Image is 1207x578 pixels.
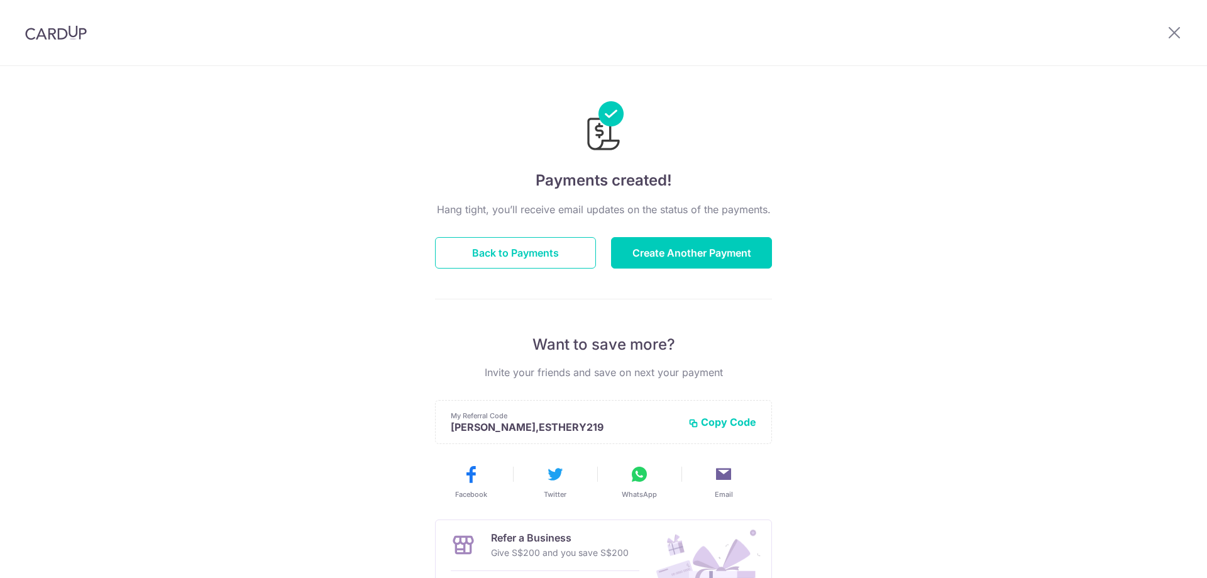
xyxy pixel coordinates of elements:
span: Facebook [455,489,487,499]
button: Twitter [518,464,592,499]
button: Back to Payments [435,237,596,269]
h4: Payments created! [435,169,772,192]
span: WhatsApp [622,489,657,499]
button: Copy Code [688,416,756,428]
p: Want to save more? [435,335,772,355]
p: My Referral Code [451,411,678,421]
p: Refer a Business [491,530,629,545]
button: Create Another Payment [611,237,772,269]
img: CardUp [25,25,87,40]
button: Email [686,464,761,499]
p: Hang tight, you’ll receive email updates on the status of the payments. [435,202,772,217]
p: [PERSON_NAME],ESTHERY219 [451,421,678,433]
p: Invite your friends and save on next your payment [435,365,772,380]
button: WhatsApp [602,464,676,499]
p: Give S$200 and you save S$200 [491,545,629,560]
button: Facebook [434,464,508,499]
span: Email [715,489,733,499]
span: Twitter [544,489,566,499]
img: Payments [583,101,624,154]
iframe: Opens a widget where you can find more information [1127,540,1194,572]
